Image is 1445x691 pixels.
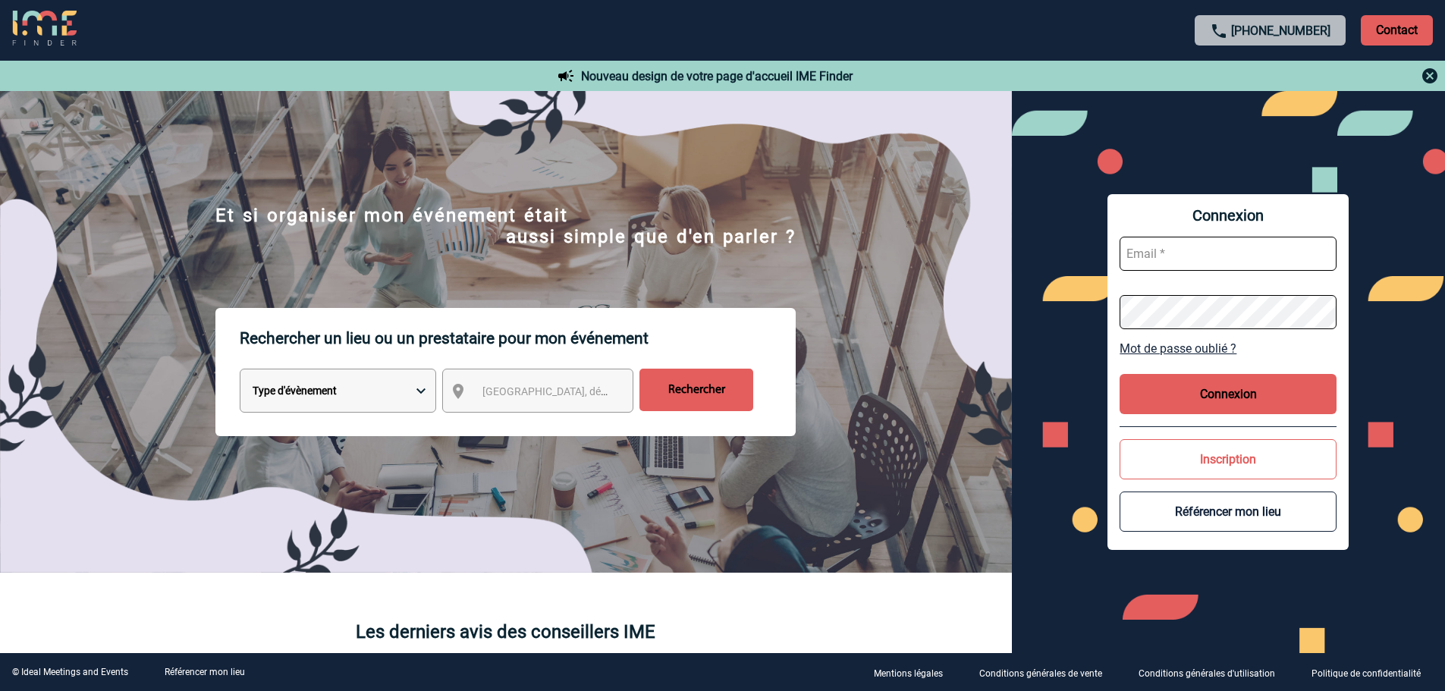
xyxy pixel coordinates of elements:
input: Rechercher [639,369,753,411]
p: Conditions générales de vente [979,668,1102,679]
button: Connexion [1120,374,1337,414]
input: Email * [1120,237,1337,271]
img: call-24-px.png [1210,22,1228,40]
a: Conditions générales d'utilisation [1126,665,1299,680]
span: Connexion [1120,206,1337,225]
span: [GEOGRAPHIC_DATA], département, région... [482,385,693,397]
div: © Ideal Meetings and Events [12,667,128,677]
a: Mot de passe oublié ? [1120,341,1337,356]
button: Référencer mon lieu [1120,492,1337,532]
p: Politique de confidentialité [1311,668,1421,679]
a: Référencer mon lieu [165,667,245,677]
p: Contact [1361,15,1433,46]
p: Conditions générales d'utilisation [1139,668,1275,679]
a: Mentions légales [862,665,967,680]
button: Inscription [1120,439,1337,479]
p: Mentions légales [874,668,943,679]
p: Rechercher un lieu ou un prestataire pour mon événement [240,308,796,369]
a: Politique de confidentialité [1299,665,1445,680]
a: [PHONE_NUMBER] [1231,24,1330,38]
a: Conditions générales de vente [967,665,1126,680]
